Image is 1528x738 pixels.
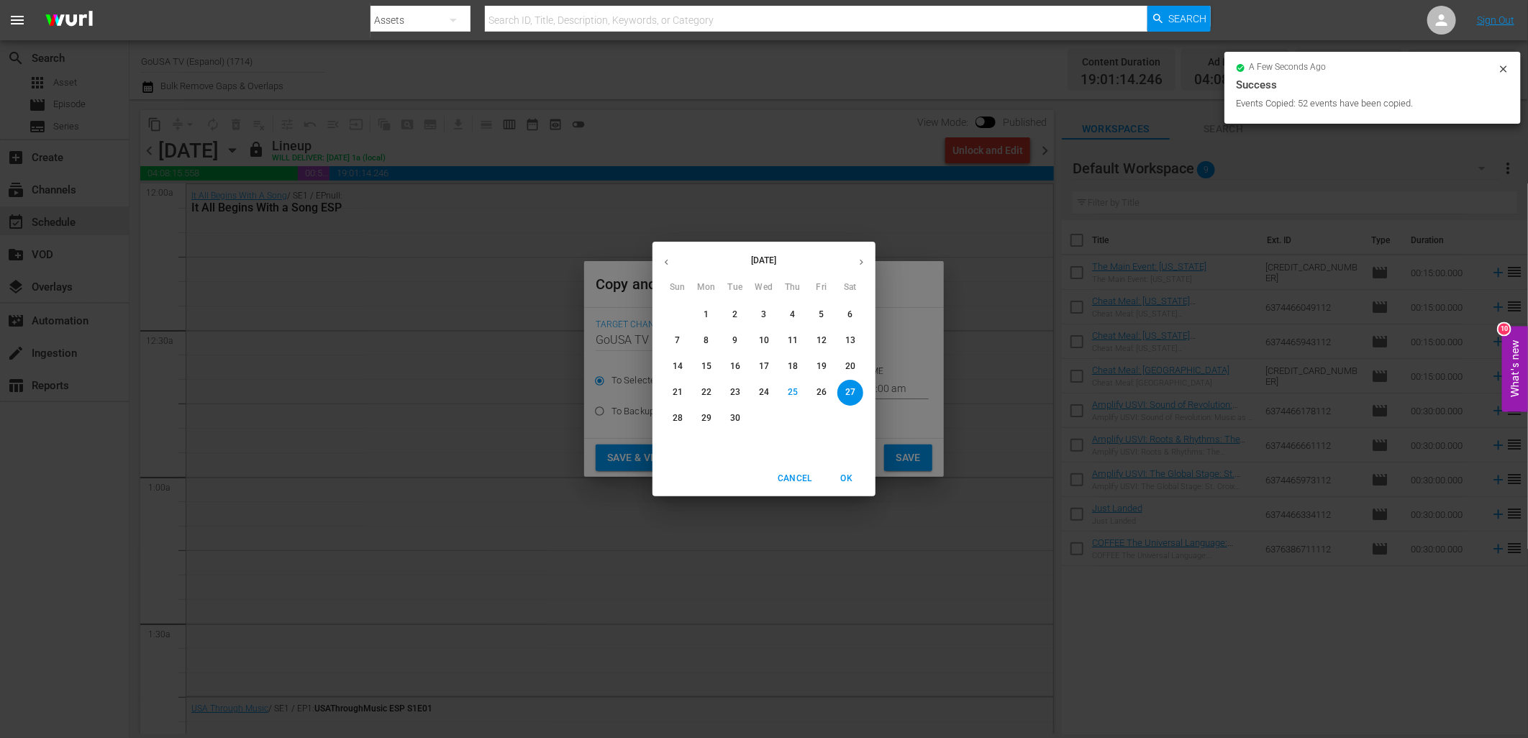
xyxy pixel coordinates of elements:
[1499,324,1510,335] div: 10
[693,354,719,380] button: 15
[732,309,737,321] p: 2
[1236,76,1509,94] div: Success
[847,309,852,321] p: 6
[704,334,709,347] p: 8
[722,302,748,328] button: 2
[788,386,798,398] p: 25
[673,386,683,398] p: 21
[809,328,835,354] button: 12
[817,334,827,347] p: 12
[780,380,806,406] button: 25
[772,467,818,491] button: Cancel
[673,360,683,373] p: 14
[693,281,719,295] span: Mon
[761,309,766,321] p: 3
[665,406,691,432] button: 28
[722,328,748,354] button: 9
[780,302,806,328] button: 4
[824,467,870,491] button: OK
[693,406,719,432] button: 29
[701,412,711,424] p: 29
[693,328,719,354] button: 8
[675,334,680,347] p: 7
[778,471,812,486] span: Cancel
[665,380,691,406] button: 21
[837,354,863,380] button: 20
[722,281,748,295] span: Tue
[722,406,748,432] button: 30
[845,386,855,398] p: 27
[730,360,740,373] p: 16
[837,328,863,354] button: 13
[722,354,748,380] button: 16
[673,412,683,424] p: 28
[665,328,691,354] button: 7
[788,360,798,373] p: 18
[809,281,835,295] span: Fri
[704,309,709,321] p: 1
[693,380,719,406] button: 22
[751,281,777,295] span: Wed
[9,12,26,29] span: menu
[819,309,824,321] p: 5
[837,380,863,406] button: 27
[759,360,769,373] p: 17
[809,302,835,328] button: 5
[1236,96,1494,111] div: Events Copied: 52 events have been copied.
[665,354,691,380] button: 14
[1477,14,1514,26] a: Sign Out
[751,354,777,380] button: 17
[845,334,855,347] p: 13
[837,281,863,295] span: Sat
[817,386,827,398] p: 26
[730,386,740,398] p: 23
[1502,327,1528,412] button: Open Feedback Widget
[681,254,847,267] p: [DATE]
[35,4,104,37] img: ans4CAIJ8jUAAAAAAAAAAAAAAAAAAAAAAAAgQb4GAAAAAAAAAAAAAAAAAAAAAAAAJMjXAAAAAAAAAAAAAAAAAAAAAAAAgAT5G...
[759,334,769,347] p: 10
[845,360,855,373] p: 20
[751,380,777,406] button: 24
[722,380,748,406] button: 23
[829,471,864,486] span: OK
[790,309,795,321] p: 4
[665,281,691,295] span: Sun
[751,302,777,328] button: 3
[780,354,806,380] button: 18
[1250,62,1327,73] span: a few seconds ago
[780,328,806,354] button: 11
[817,360,827,373] p: 19
[837,302,863,328] button: 6
[732,334,737,347] p: 9
[701,386,711,398] p: 22
[1169,6,1207,32] span: Search
[809,380,835,406] button: 26
[759,386,769,398] p: 24
[780,281,806,295] span: Thu
[730,412,740,424] p: 30
[809,354,835,380] button: 19
[751,328,777,354] button: 10
[701,360,711,373] p: 15
[788,334,798,347] p: 11
[693,302,719,328] button: 1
